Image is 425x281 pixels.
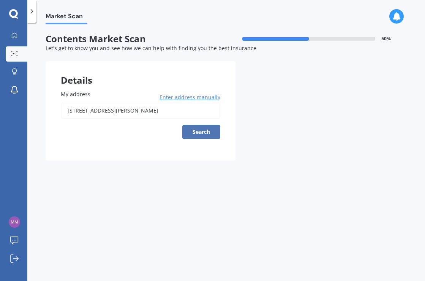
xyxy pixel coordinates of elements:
[182,125,220,139] button: Search
[46,33,226,44] span: Contents Market Scan
[381,36,391,41] span: 50 %
[46,13,87,23] span: Market Scan
[61,90,90,98] span: My address
[46,44,256,52] span: Let's get to know you and see how we can help with finding you the best insurance
[61,103,220,119] input: Enter address
[160,94,220,101] span: Enter address manually
[46,61,235,84] div: Details
[9,216,20,228] img: 3ea617ce65377b6550de03a429af980b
